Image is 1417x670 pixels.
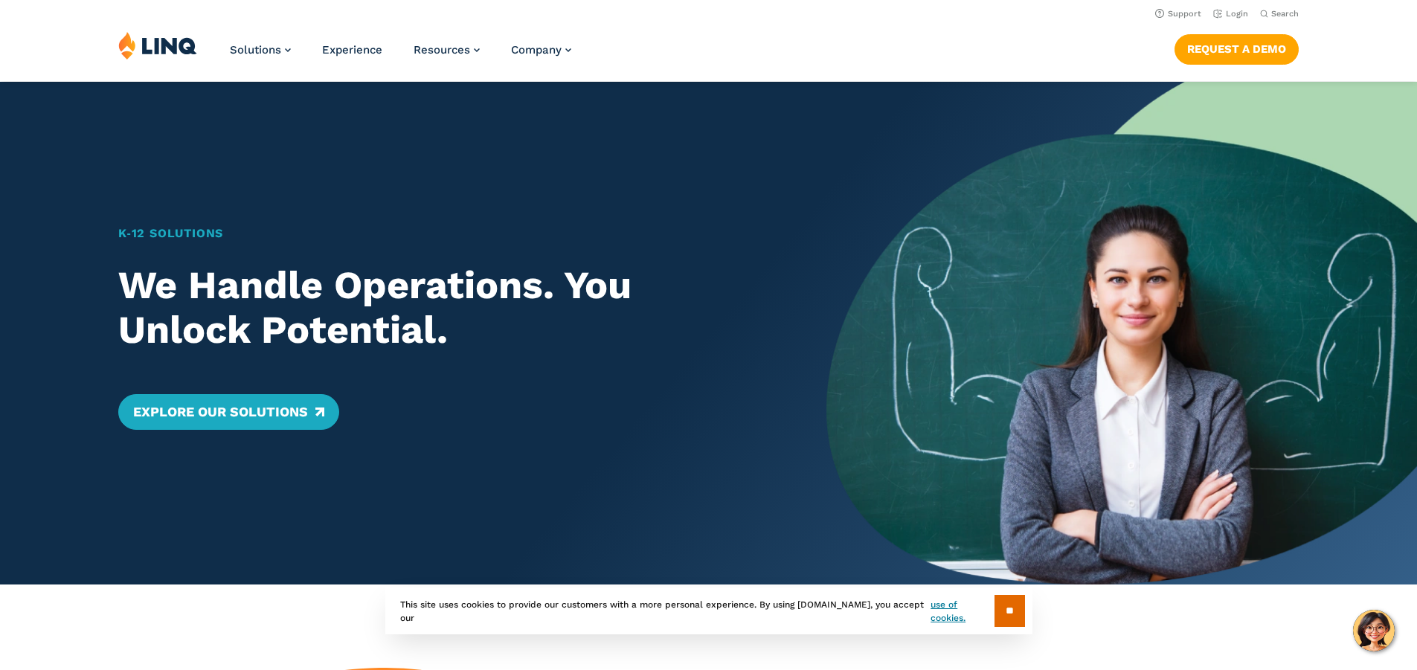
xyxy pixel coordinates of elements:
img: Home Banner [826,82,1417,584]
a: Experience [322,43,382,57]
a: Request a Demo [1175,34,1299,64]
a: Company [511,43,571,57]
a: Resources [414,43,480,57]
nav: Button Navigation [1175,31,1299,64]
h1: K‑12 Solutions [118,225,769,242]
a: Support [1155,9,1201,19]
span: Solutions [230,43,281,57]
a: Login [1213,9,1248,19]
h2: We Handle Operations. You Unlock Potential. [118,263,769,352]
nav: Primary Navigation [230,31,571,80]
span: Company [511,43,562,57]
button: Hello, have a question? Let’s chat. [1353,610,1395,651]
div: This site uses cookies to provide our customers with a more personal experience. By using [DOMAIN... [385,587,1032,634]
a: use of cookies. [931,598,994,625]
img: LINQ | K‑12 Software [118,31,197,59]
span: Search [1271,9,1299,19]
span: Resources [414,43,470,57]
button: Open Search Bar [1260,8,1299,19]
a: Solutions [230,43,291,57]
a: Explore Our Solutions [118,394,339,430]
